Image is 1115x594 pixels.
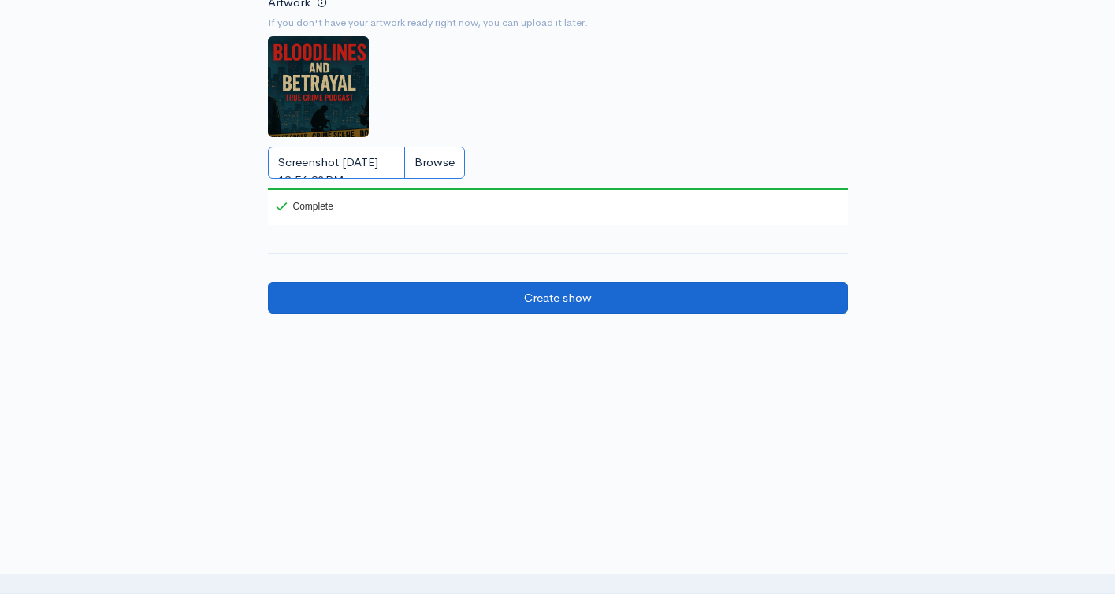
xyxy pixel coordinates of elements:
div: Complete [276,202,333,211]
div: Complete [268,188,336,225]
div: 100% [268,188,848,190]
small: If you don't have your artwork ready right now, you can upload it later. [268,15,848,31]
input: Create show [268,282,848,314]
